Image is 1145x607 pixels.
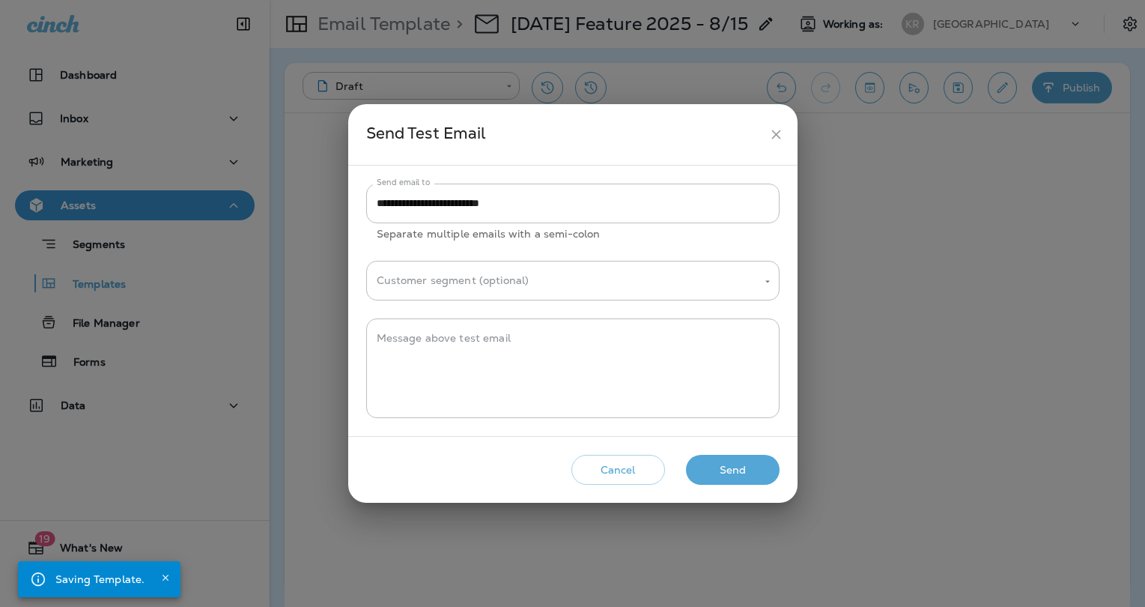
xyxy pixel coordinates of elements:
[686,455,780,486] button: Send
[377,177,430,188] label: Send email to
[761,275,774,289] button: Open
[366,121,762,148] div: Send Test Email
[571,455,665,486] button: Cancel
[762,121,790,148] button: close
[157,569,174,587] button: Close
[55,566,145,593] div: Saving Template.
[377,226,769,243] p: Separate multiple emails with a semi-colon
